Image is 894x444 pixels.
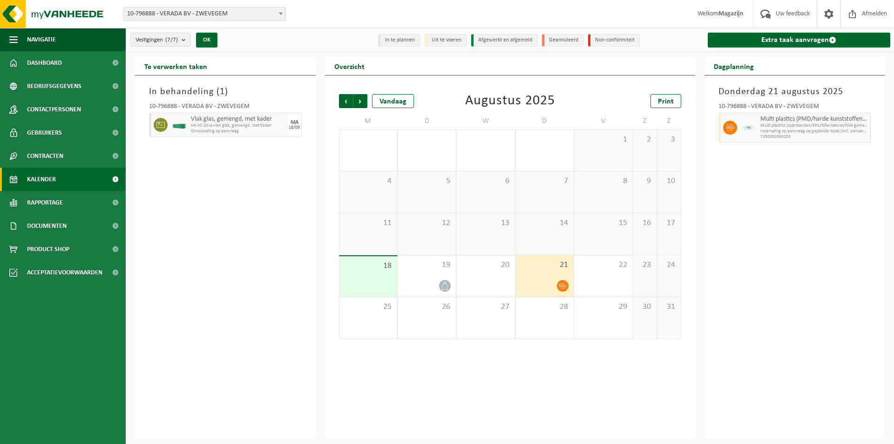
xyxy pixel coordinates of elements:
[130,33,190,47] button: Vestigingen(7/7)
[708,33,891,48] a: Extra taak aanvragen
[425,34,467,47] li: Uit te voeren
[465,94,555,108] div: Augustus 2025
[574,113,633,130] td: V
[339,94,353,108] span: Vorige
[289,125,300,130] div: 18/08
[662,135,676,145] span: 3
[149,85,302,99] h3: In behandeling ( )
[588,34,640,47] li: Non-conformiteit
[191,129,285,134] span: Omwisseling op aanvraag
[662,176,676,186] span: 10
[662,218,676,228] span: 17
[191,123,285,129] span: HK-XC-20-G vlak glas, gemengd, met kader
[760,116,868,123] span: Multi plastics (PMD/harde kunststoffen/spanbanden/EPS/folie naturel/folie gemengd)
[325,57,374,75] h2: Overzicht
[149,103,302,113] div: 10-796888 - VERADA BV - ZWEVEGEM
[662,302,676,312] span: 31
[638,135,652,145] span: 2
[658,98,674,105] span: Print
[172,122,186,129] img: HK-XC-20-GN-00
[135,57,217,75] h2: Te verwerken taken
[291,120,298,125] div: MA
[742,121,756,135] img: LP-SK-00500-LPE-16
[353,94,367,108] span: Volgende
[27,191,63,214] span: Rapportage
[27,214,67,238] span: Documenten
[650,94,681,108] a: Print
[520,302,569,312] span: 28
[704,57,763,75] h2: Dagplanning
[123,7,285,20] span: 10-796888 - VERADA BV - ZWEVEGEM
[579,302,628,312] span: 29
[27,75,81,98] span: Bedrijfsgegevens
[718,10,744,17] strong: Magazijn
[760,134,868,140] span: T250002393253
[638,218,652,228] span: 16
[579,218,628,228] span: 15
[638,302,652,312] span: 30
[662,260,676,270] span: 24
[27,98,81,121] span: Contactpersonen
[344,302,393,312] span: 25
[520,218,569,228] span: 14
[27,51,62,75] span: Dashboard
[456,113,515,130] td: W
[27,168,56,191] span: Kalender
[461,260,510,270] span: 20
[471,34,537,47] li: Afgewerkt en afgemeld
[27,261,102,284] span: Acceptatievoorwaarden
[344,176,393,186] span: 4
[760,129,868,134] span: Inzameling op aanvraag op geplande route (incl. verwerking)
[579,260,628,270] span: 22
[196,33,217,48] button: OK
[27,238,69,261] span: Product Shop
[402,302,451,312] span: 26
[339,113,398,130] td: M
[402,218,451,228] span: 12
[220,87,225,96] span: 1
[579,176,628,186] span: 8
[191,116,285,123] span: Vlak glas, gemengd, met kader
[378,34,420,47] li: In te plannen
[27,144,63,168] span: Contracten
[461,218,510,228] span: 13
[398,113,456,130] td: D
[638,260,652,270] span: 23
[135,33,178,47] span: Vestigingen
[402,176,451,186] span: 5
[123,7,286,21] span: 10-796888 - VERADA BV - ZWEVEGEM
[27,121,62,144] span: Gebruikers
[344,261,393,271] span: 18
[461,302,510,312] span: 27
[542,34,583,47] li: Geannuleerd
[718,85,871,99] h3: Donderdag 21 augustus 2025
[760,123,868,129] span: Multi plastics (spanbanden/EPS/folie naturel/folie gemengd
[372,94,414,108] div: Vandaag
[27,28,56,51] span: Navigatie
[657,113,681,130] td: Z
[638,176,652,186] span: 9
[520,260,569,270] span: 21
[633,113,657,130] td: Z
[461,176,510,186] span: 6
[165,37,178,43] count: (7/7)
[402,260,451,270] span: 19
[520,176,569,186] span: 7
[344,218,393,228] span: 11
[579,135,628,145] span: 1
[515,113,574,130] td: D
[718,103,871,113] div: 10-796888 - VERADA BV - ZWEVEGEM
